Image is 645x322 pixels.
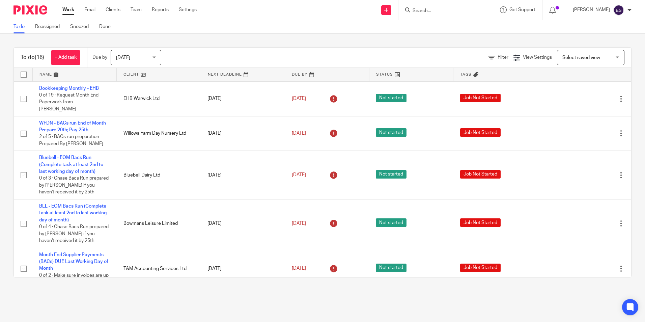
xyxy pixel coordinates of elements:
a: Team [131,6,142,13]
span: Tags [460,73,472,76]
a: WFDN - BACs run End of Month Prepare 20th; Pay 25th [39,121,106,132]
a: Settings [179,6,197,13]
img: Pixie [13,5,47,15]
span: Job Not Started [460,170,501,179]
td: Willows Farm Day Nursery Ltd [117,116,201,151]
td: EHB Warwick Ltd [117,81,201,116]
a: Bookkeeping Monthly - EHB [39,86,99,91]
a: Bluebell - EOM Bacs Run (Complete task at least 2nd to last working day of month) [39,155,103,174]
img: svg%3E [613,5,624,16]
td: Bowmans Leisure Limited [117,199,201,248]
span: Job Not Started [460,218,501,227]
span: Not started [376,170,406,179]
a: Email [84,6,95,13]
a: + Add task [51,50,80,65]
a: To do [13,20,30,33]
span: 0 of 2 · Make sure invoices are up to date [39,273,109,285]
span: Select saved view [562,55,600,60]
span: View Settings [523,55,552,60]
p: Due by [92,54,107,61]
td: [DATE] [201,151,285,199]
td: [DATE] [201,116,285,151]
span: Not started [376,128,406,137]
span: [DATE] [292,131,306,136]
span: 0 of 4 · Chase Bacs Run prepared by [PERSON_NAME] if you haven't received it by 25th [39,224,109,243]
span: [DATE] [116,55,130,60]
p: [PERSON_NAME] [573,6,610,13]
span: [DATE] [292,221,306,226]
span: Not started [376,218,406,227]
a: Done [99,20,116,33]
span: 0 of 19 · Request Month End Paperwork from [PERSON_NAME] [39,93,99,111]
a: BLL - EOM Bacs Run (Complete task at least 2nd to last working day of month) [39,204,107,222]
a: Snoozed [70,20,94,33]
a: Work [62,6,74,13]
a: Month End Supplier Payments (BACs) DUE Last Working Day of Month [39,252,108,271]
span: 2 of 5 · BACs run preparation - Prepared By [PERSON_NAME] [39,134,103,146]
td: Bluebell Dairy Ltd [117,151,201,199]
td: T&M Accounting Services Ltd [117,248,201,289]
span: Job Not Started [460,128,501,137]
span: [DATE] [292,172,306,177]
span: Job Not Started [460,264,501,272]
span: (16) [35,55,44,60]
a: Reassigned [35,20,65,33]
span: Not started [376,94,406,102]
span: Not started [376,264,406,272]
td: [DATE] [201,199,285,248]
span: 0 of 3 · Chase Bacs Run prepared by [PERSON_NAME] if you haven't received it by 25th [39,176,109,195]
span: Job Not Started [460,94,501,102]
a: Reports [152,6,169,13]
td: [DATE] [201,248,285,289]
a: Clients [106,6,120,13]
td: [DATE] [201,81,285,116]
span: Filter [498,55,508,60]
span: [DATE] [292,96,306,101]
span: [DATE] [292,266,306,271]
span: Get Support [509,7,535,12]
input: Search [412,8,473,14]
h1: To do [21,54,44,61]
